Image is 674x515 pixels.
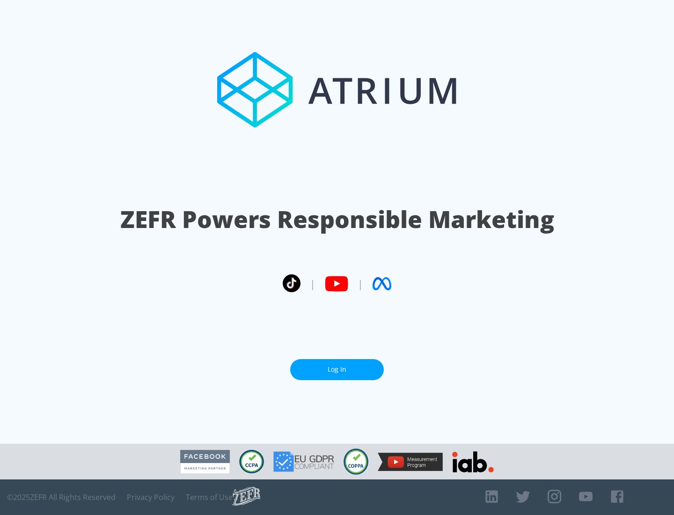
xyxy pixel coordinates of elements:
img: COPPA Compliant [344,449,368,475]
span: © 2025 ZEFR All Rights Reserved [7,493,116,502]
img: Facebook Marketing Partner [180,450,230,474]
img: CCPA Compliant [239,450,264,473]
h1: ZEFR Powers Responsible Marketing [120,203,554,235]
img: YouTube Measurement Program [378,453,443,471]
a: Terms of Use [186,493,233,502]
span: | [358,277,363,291]
span: | [310,277,315,291]
a: Privacy Policy [127,493,175,502]
a: Log In [290,359,384,380]
img: IAB [452,451,494,472]
img: GDPR Compliant [273,451,334,472]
